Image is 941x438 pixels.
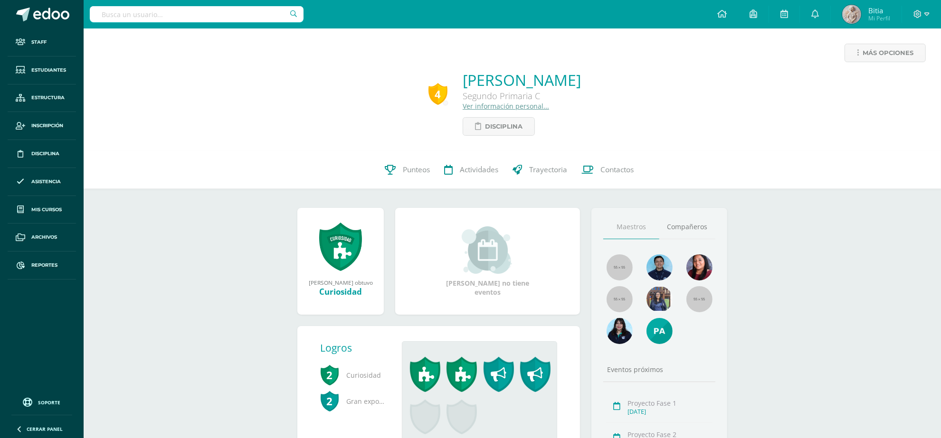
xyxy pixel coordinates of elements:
[603,215,659,239] a: Maestros
[463,102,549,111] a: Ver información personal...
[403,165,430,175] span: Punteos
[320,390,339,412] span: 2
[868,14,890,22] span: Mi Perfil
[27,426,63,432] span: Cerrar panel
[428,83,447,105] div: 4
[31,150,59,158] span: Disciplina
[607,254,633,280] img: 55x55
[8,112,76,140] a: Inscripción
[31,261,57,269] span: Reportes
[607,286,633,312] img: 55x55
[8,168,76,196] a: Asistencia
[686,286,713,312] img: 55x55
[90,6,304,22] input: Busca un usuario...
[31,206,62,214] span: Mis cursos
[320,341,394,354] div: Logros
[627,408,713,416] div: [DATE]
[31,122,63,130] span: Inscripción
[320,388,387,414] span: Gran expositor
[842,5,861,24] img: 0721312b14301b3cebe5de6252ad211a.png
[8,84,76,112] a: Estructura
[11,395,72,408] a: Soporte
[8,56,76,84] a: Estudiantes
[307,286,374,297] div: Curiosidad
[506,151,575,189] a: Trayectoria
[868,6,890,15] span: Bitia
[845,44,926,62] a: Más opciones
[31,233,57,241] span: Archivos
[8,224,76,252] a: Archivos
[31,38,47,46] span: Staff
[646,286,673,312] img: 5f16eb7d28f7abac0ce748f7edbc0842.png
[601,165,634,175] span: Contactos
[863,44,913,62] span: Más opciones
[485,118,523,135] span: Disciplina
[575,151,641,189] a: Contactos
[31,178,61,186] span: Asistencia
[8,28,76,56] a: Staff
[38,399,61,406] span: Soporte
[462,226,513,274] img: event_small.png
[463,117,535,136] a: Disciplina
[646,318,673,344] img: c6b8ce026be2496ab07baa11f7179f80.png
[463,90,581,102] div: Segundo Primaria C
[463,70,581,90] a: [PERSON_NAME]
[378,151,437,189] a: Punteos
[31,66,66,74] span: Estudiantes
[603,365,715,374] div: Eventos próximos
[307,279,374,286] div: [PERSON_NAME] obtuvo
[31,94,65,102] span: Estructura
[646,254,673,280] img: 8f174f9ec83d682dfb8124fd4ef1c5f7.png
[627,399,713,408] div: Proyecto Fase 1
[607,318,633,344] img: d19080f2c8c7820594ba88805777092c.png
[320,364,339,386] span: 2
[8,140,76,168] a: Disciplina
[460,165,499,175] span: Actividades
[320,362,387,388] span: Curiosidad
[8,196,76,224] a: Mis cursos
[440,226,535,297] div: [PERSON_NAME] no tiene eventos
[8,252,76,280] a: Reportes
[659,215,715,239] a: Compañeros
[437,151,506,189] a: Actividades
[686,254,713,280] img: 793c0cca7fcd018feab202218d1df9f6.png
[530,165,568,175] span: Trayectoria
